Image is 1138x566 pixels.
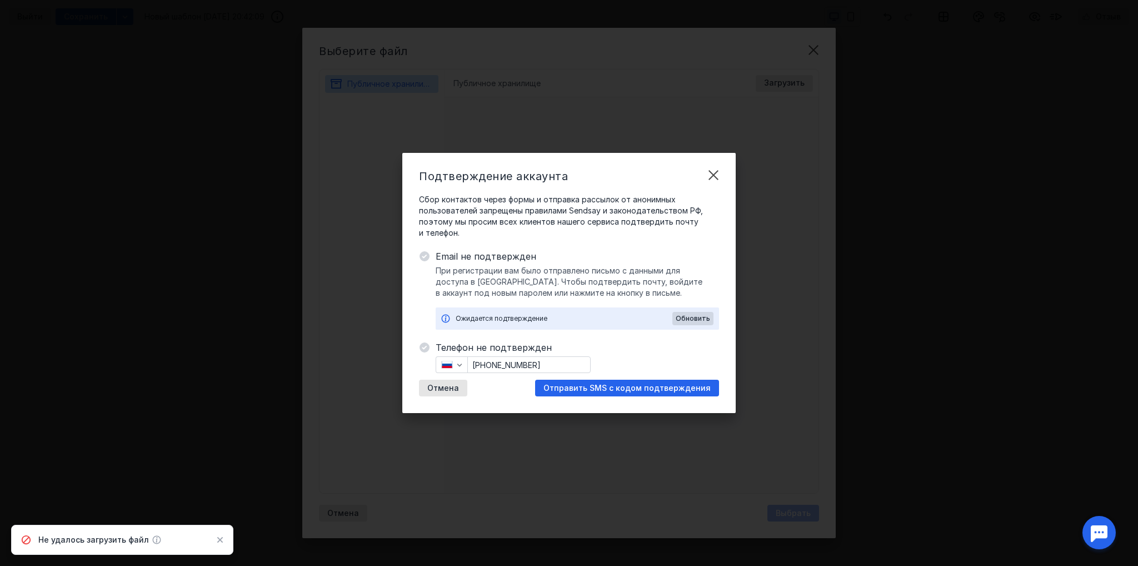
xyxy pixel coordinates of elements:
span: Email не подтвержден [436,250,719,263]
div: Ожидается подтверждение [456,313,672,324]
span: Телефон не подтвержден [436,341,719,354]
span: При регистрации вам было отправлено письмо с данными для доступа в [GEOGRAPHIC_DATA]. Чтобы подтв... [436,265,719,299]
span: Отмена [427,384,459,393]
button: Отмена [419,380,467,396]
span: Не удалось загрузить файл [38,534,149,545]
span: Сбор контактов через формы и отправка рассылок от анонимных пользователей запрещены правилами Sen... [419,194,719,239]
button: Отправить SMS с кодом подтверждения [535,380,719,396]
span: Обновить [676,315,710,322]
span: Отправить SMS с кодом подтверждения [543,384,711,393]
button: Обновить [672,312,713,325]
span: Подтверждение аккаунта [419,170,568,183]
